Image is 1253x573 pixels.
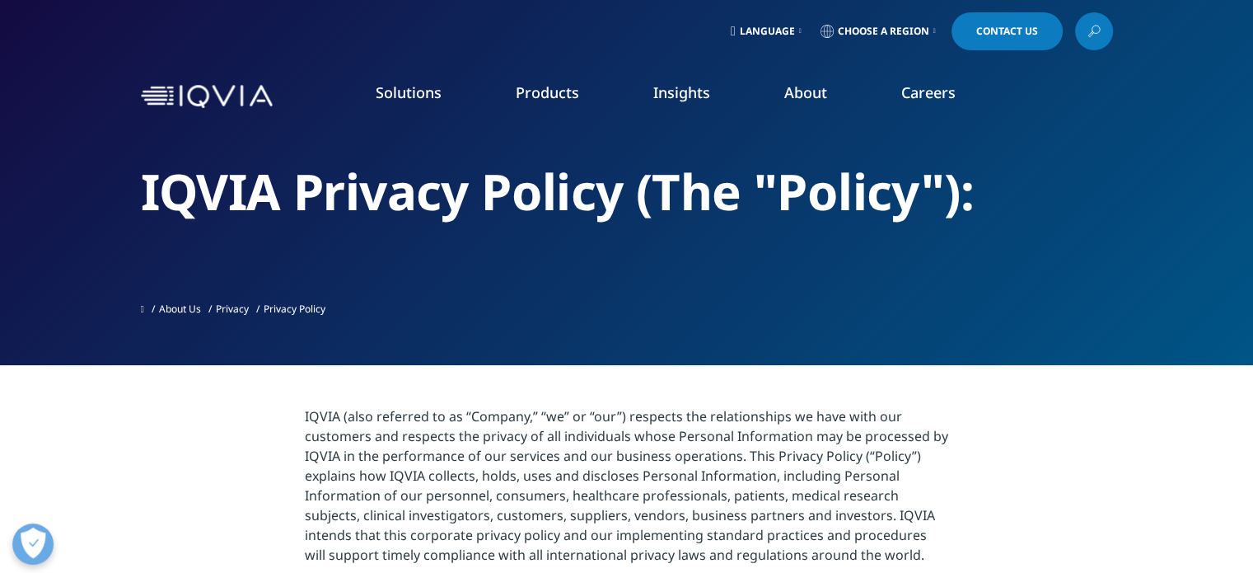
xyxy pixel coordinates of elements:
span: Choose a Region [838,25,929,38]
button: Open Preferences [12,524,54,565]
span: Privacy Policy [264,302,325,316]
span: Language [740,25,795,38]
a: Contact Us [951,12,1063,50]
nav: Primary [279,58,1113,135]
a: About Us [159,302,201,316]
span: Contact Us [976,26,1038,36]
a: Products [516,82,579,102]
h2: IQVIA Privacy Policy (The "Policy"): [141,161,1113,223]
a: About [784,82,827,102]
a: Solutions [376,82,442,102]
a: Insights [653,82,710,102]
span: IQVIA (also referred to as “Company,” “we” or “our”) respects the relationships we have with our ... [305,407,948,564]
a: Privacy [216,302,249,316]
img: IQVIA Healthcare Information Technology and Pharma Clinical Research Company [141,85,273,109]
a: Careers [901,82,956,102]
